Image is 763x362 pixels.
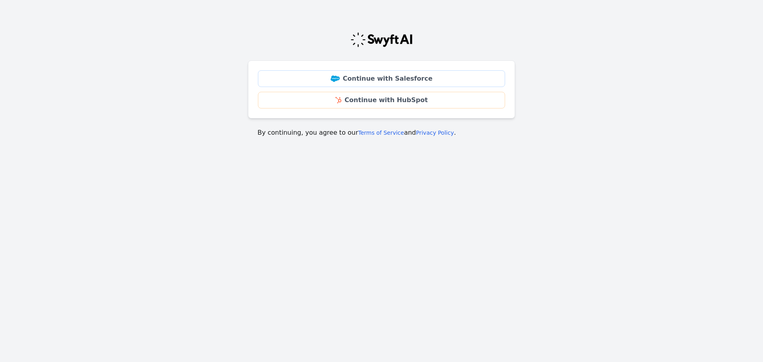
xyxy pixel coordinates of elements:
[258,92,505,108] a: Continue with HubSpot
[258,128,505,137] p: By continuing, you agree to our and .
[335,97,341,103] img: HubSpot
[331,75,340,82] img: Salesforce
[258,70,505,87] a: Continue with Salesforce
[416,130,454,136] a: Privacy Policy
[350,32,413,48] img: Swyft Logo
[358,130,404,136] a: Terms of Service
